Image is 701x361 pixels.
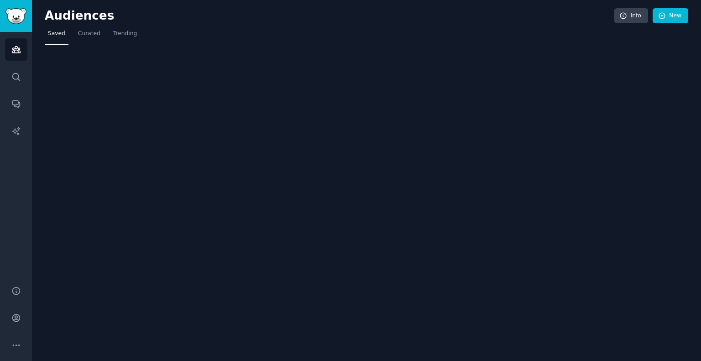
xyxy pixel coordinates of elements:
[5,8,26,24] img: GummySearch logo
[48,30,65,38] span: Saved
[45,9,614,23] h2: Audiences
[75,26,104,45] a: Curated
[113,30,137,38] span: Trending
[110,26,140,45] a: Trending
[614,8,648,24] a: Info
[653,8,688,24] a: New
[78,30,100,38] span: Curated
[45,26,68,45] a: Saved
